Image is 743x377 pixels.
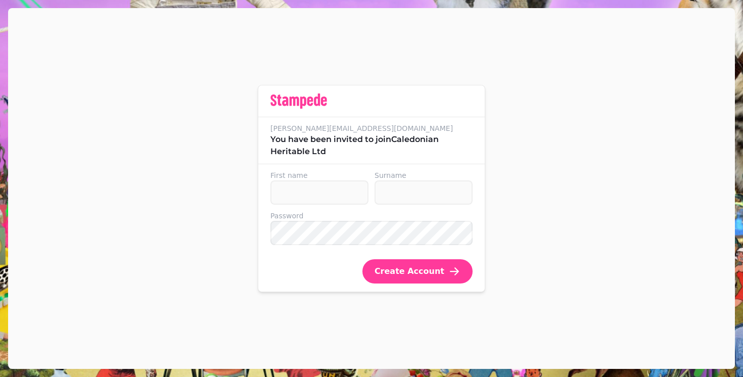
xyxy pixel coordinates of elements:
[375,170,473,180] label: Surname
[270,133,473,158] p: You have been invited to join Caledonian Heritable Ltd
[362,259,473,284] button: Create Account
[270,211,473,221] label: Password
[270,170,368,180] label: First name
[270,123,473,133] label: [PERSON_NAME][EMAIL_ADDRESS][DOMAIN_NAME]
[375,267,444,275] span: Create Account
